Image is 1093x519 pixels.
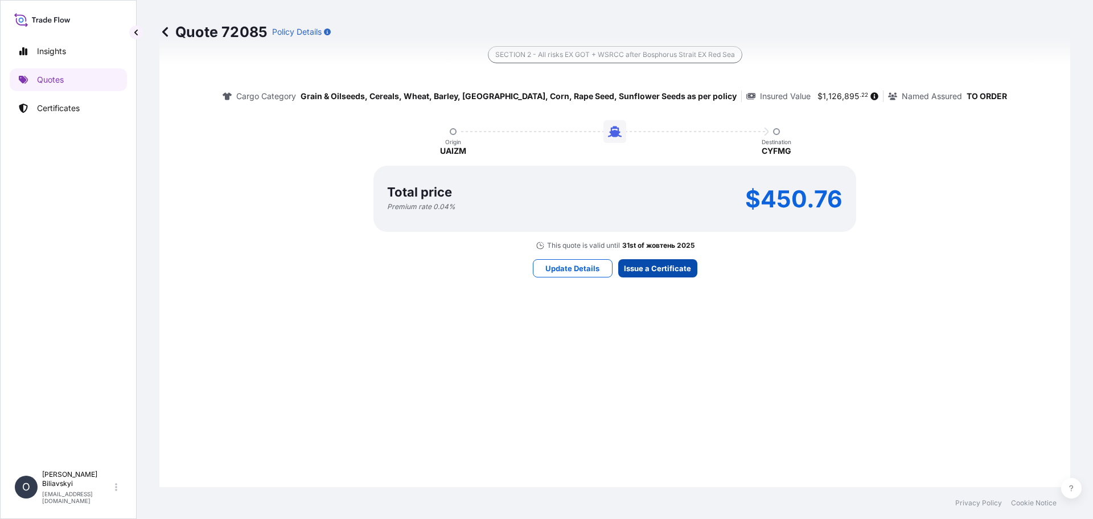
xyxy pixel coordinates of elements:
a: Insights [10,40,127,63]
a: Privacy Policy [955,498,1002,508]
p: Cargo Category [236,91,296,102]
p: Certificates [37,103,80,114]
p: Origin [445,138,461,145]
button: Update Details [533,259,613,277]
p: CYFMG [762,145,791,157]
p: Update Details [545,263,599,274]
p: Grain & Oilseeds, Cereals, Wheat, Barley, [GEOGRAPHIC_DATA], Corn, Rape Seed, Sunflower Seeds as ... [301,91,737,102]
p: [EMAIL_ADDRESS][DOMAIN_NAME] [42,491,113,504]
p: Insights [37,46,66,57]
span: $ [817,92,823,100]
p: UAIZM [440,145,466,157]
p: Premium rate 0.04 % [387,202,455,211]
p: Insured Value [760,91,811,102]
span: O [22,481,30,493]
span: . [860,93,861,97]
p: $450.76 [745,190,843,208]
p: Issue a Certificate [624,263,691,274]
p: 31st of жовтень 2025 [622,241,695,250]
a: Cookie Notice [1011,498,1057,508]
p: Named Assured [902,91,962,102]
p: TO ORDER [967,91,1007,102]
p: Quotes [37,74,64,85]
a: Certificates [10,97,127,120]
p: [PERSON_NAME] Biliavskyi [42,470,113,488]
span: 126 [828,92,842,100]
a: Quotes [10,68,127,91]
span: 22 [861,93,868,97]
p: Total price [387,186,452,198]
span: 1 [823,92,826,100]
span: , [842,92,844,100]
p: Quote 72085 [159,23,268,41]
button: Issue a Certificate [618,259,697,277]
p: Policy Details [272,26,322,38]
p: Destination [762,138,791,145]
span: , [826,92,828,100]
p: This quote is valid until [547,241,620,250]
span: 895 [844,92,859,100]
